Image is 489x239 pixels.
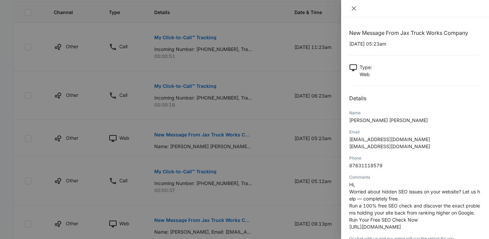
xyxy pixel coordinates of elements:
span: [EMAIL_ADDRESS][DOMAIN_NAME] [349,136,430,142]
h2: Details [349,94,481,102]
p: Web [360,71,372,78]
p: [DATE] 05:23am [349,40,481,47]
div: Comments [349,174,481,180]
span: [PERSON_NAME] [PERSON_NAME] [349,117,428,123]
span: Run Your Free SEO Check Now [349,217,418,223]
span: Hi, [349,182,355,187]
span: Run a 100% free SEO check and discover the exact problems holding your site back from ranking hig... [349,203,480,216]
p: Type : [360,64,372,71]
h1: New Message From Jax Truck Works Company [349,29,481,37]
span: [URL][DOMAIN_NAME] [349,224,401,230]
button: Close [349,5,359,11]
span: close [351,6,357,11]
div: Email [349,129,481,135]
span: [EMAIL_ADDRESS][DOMAIN_NAME] [349,143,430,149]
span: Worried about hidden SEO issues on your website? Let us help — completely free. [349,189,480,201]
div: Phone [349,155,481,161]
span: 87631118579 [349,163,382,168]
div: Name [349,110,481,116]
